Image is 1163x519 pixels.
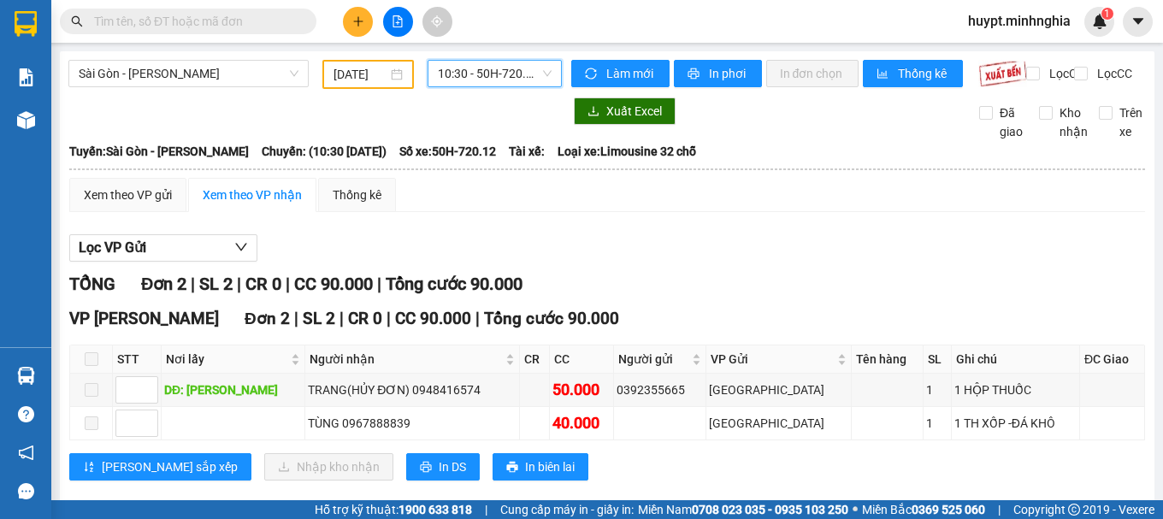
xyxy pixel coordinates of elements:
input: 12/10/2025 [334,65,388,84]
button: plus [343,7,373,37]
span: Lọc CC [1090,64,1135,83]
div: 40.000 [552,411,610,435]
span: Số xe: 50H-720.12 [399,142,496,161]
span: caret-down [1131,14,1146,29]
span: 1 [1104,8,1110,20]
button: aim [422,7,452,37]
span: CR 0 [348,309,382,328]
span: ⚪️ [853,506,858,513]
span: Tổng cước 90.000 [484,309,619,328]
span: | [191,274,195,294]
span: | [475,309,480,328]
div: [GEOGRAPHIC_DATA] [709,414,849,433]
th: SL [924,345,951,374]
span: aim [431,15,443,27]
button: file-add [383,7,413,37]
span: In DS [439,457,466,476]
span: Chuyến: (10:30 [DATE]) [262,142,387,161]
span: notification [18,445,34,461]
div: DĐ: [PERSON_NAME] [164,380,302,399]
img: icon-new-feature [1092,14,1107,29]
span: Lọc CR [1042,64,1087,83]
span: CR 0 [245,274,281,294]
div: 50.000 [552,378,610,402]
div: 1 [926,380,948,399]
span: | [377,274,381,294]
span: sort-ascending [83,461,95,475]
span: | [998,500,1001,519]
strong: 0708 023 035 - 0935 103 250 [692,503,848,516]
span: Trên xe [1113,103,1149,141]
img: warehouse-icon [17,367,35,385]
span: Miền Bắc [862,500,985,519]
div: Xem theo VP nhận [203,186,302,204]
span: Tổng cước 90.000 [386,274,522,294]
img: 9k= [978,60,1027,87]
th: Ghi chú [952,345,1080,374]
strong: 0369 525 060 [912,503,985,516]
input: Tìm tên, số ĐT hoặc mã đơn [94,12,296,31]
span: | [294,309,298,328]
button: downloadXuất Excel [574,97,676,125]
span: Lọc VP Gửi [79,237,146,258]
button: printerIn biên lai [493,453,588,481]
th: CC [550,345,613,374]
span: Đơn 2 [141,274,186,294]
button: printerIn DS [406,453,480,481]
div: TÙNG 0967888839 [308,414,517,433]
img: warehouse-icon [17,111,35,129]
span: VP Gửi [711,350,835,369]
b: Tuyến: Sài Gòn - [PERSON_NAME] [69,144,249,158]
span: copyright [1068,504,1080,516]
button: sort-ascending[PERSON_NAME] sắp xếp [69,453,251,481]
span: plus [352,15,364,27]
span: SL 2 [303,309,335,328]
button: downloadNhập kho nhận [264,453,393,481]
span: Đơn 2 [245,309,290,328]
span: Tài xế: [509,142,545,161]
span: Làm mới [606,64,656,83]
span: | [485,500,487,519]
span: Đã giao [993,103,1030,141]
span: printer [506,461,518,475]
span: Người gửi [618,350,688,369]
span: search [71,15,83,27]
div: Xem theo VP gửi [84,186,172,204]
div: 1 [926,414,948,433]
th: Tên hàng [852,345,924,374]
span: In biên lai [525,457,575,476]
span: down [234,240,248,254]
strong: 1900 633 818 [398,503,472,516]
td: Sài Gòn [706,407,853,440]
span: | [237,274,241,294]
span: | [286,274,290,294]
span: printer [420,461,432,475]
div: 1 HỘP THUỐC [954,380,1077,399]
div: 0392355665 [617,380,703,399]
span: | [339,309,344,328]
sup: 1 [1101,8,1113,20]
span: CC 90.000 [395,309,471,328]
button: caret-down [1123,7,1153,37]
span: | [387,309,391,328]
span: Miền Nam [638,500,848,519]
span: 10:30 - 50H-720.12 [438,61,552,86]
span: message [18,483,34,499]
span: Hỗ trợ kỹ thuật: [315,500,472,519]
th: STT [113,345,162,374]
span: In phơi [709,64,748,83]
span: bar-chart [877,68,891,81]
th: CR [520,345,550,374]
span: TỔNG [69,274,115,294]
div: [GEOGRAPHIC_DATA] [709,380,849,399]
span: Thống kê [898,64,949,83]
span: SL 2 [199,274,233,294]
span: Kho nhận [1053,103,1095,141]
span: file-add [392,15,404,27]
div: 1 TH XỐP -ĐÁ KHÔ [954,414,1077,433]
span: Xuất Excel [606,102,662,121]
span: download [587,105,599,119]
span: printer [688,68,702,81]
td: Sài Gòn [706,374,853,407]
span: Nơi lấy [166,350,287,369]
